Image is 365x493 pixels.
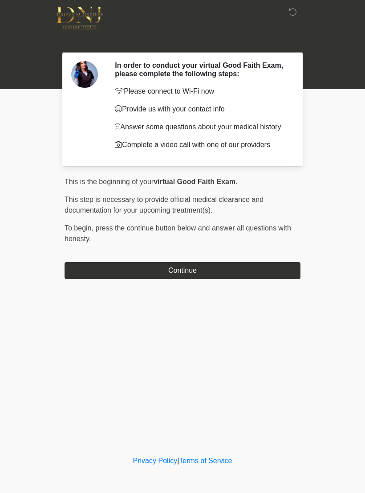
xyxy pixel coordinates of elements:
[71,61,98,88] img: Agent Avatar
[115,86,287,97] p: Please connect to Wi-Fi now
[65,196,264,214] span: This step is necessary to provide official medical clearance and documentation for your upcoming ...
[115,140,287,150] p: Complete a video call with one of our providers
[179,457,232,464] a: Terms of Service
[177,457,179,464] a: |
[115,122,287,132] p: Answer some questions about your medical history
[56,7,103,29] img: DNJ Med Boutique Logo
[154,178,235,185] strong: virtual Good Faith Exam
[133,457,178,464] a: Privacy Policy
[65,178,154,185] span: This is the beginning of your
[115,104,287,115] p: Provide us with your contact info
[65,224,95,232] span: To begin,
[65,224,291,242] span: press the continue button below and answer all questions with honesty.
[58,32,307,49] h1: ‎ ‎
[115,61,287,78] h2: In order to conduct your virtual Good Faith Exam, please complete the following steps:
[235,178,237,185] span: .
[65,262,300,279] button: Continue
